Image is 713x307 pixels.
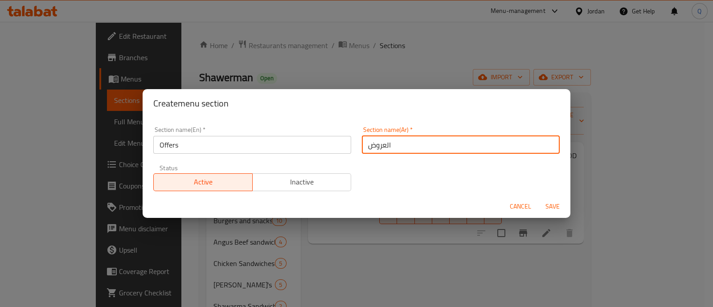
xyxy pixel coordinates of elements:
button: Save [538,198,567,215]
span: Active [157,176,249,188]
input: Please enter section name(en) [153,136,351,154]
button: Inactive [252,173,352,191]
input: Please enter section name(ar) [362,136,560,154]
button: Active [153,173,253,191]
span: Inactive [256,176,348,188]
span: Cancel [510,201,531,212]
span: Save [542,201,563,212]
h2: Create menu section [153,96,560,111]
button: Cancel [506,198,535,215]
